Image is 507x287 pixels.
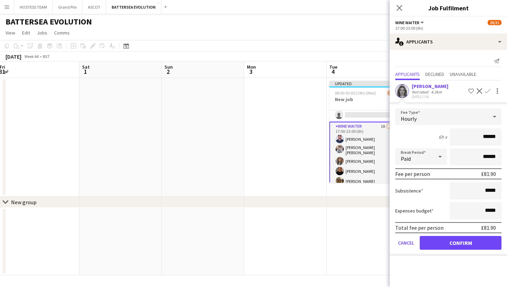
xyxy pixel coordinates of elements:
[37,30,47,36] span: Jobs
[412,89,430,95] div: Not rated
[395,224,444,231] div: Total fee per person
[335,90,376,96] span: 08:00-03:00 (19h) (Wed)
[450,72,476,77] span: Unavailable
[19,28,33,37] a: Edit
[395,236,417,250] button: Cancel
[6,30,15,36] span: View
[14,0,53,14] button: HOSTESS TEAM
[329,96,407,102] h3: New job
[430,89,443,95] div: 4.2km
[163,68,173,76] span: 2
[23,54,40,59] span: Week 44
[165,64,173,70] span: Sun
[395,188,423,194] label: Subsistence
[488,20,501,25] span: 20/31
[395,170,430,177] div: Fee per person
[439,134,447,140] div: 6h x
[395,208,434,214] label: Expenses budget
[395,26,501,31] div: 17:00-23:00 (6h)
[481,224,496,231] div: £81.90
[6,53,21,60] div: [DATE]
[390,33,507,50] div: Applicants
[395,20,419,25] span: Wine Waiter
[34,28,50,37] a: Jobs
[412,83,448,89] div: [PERSON_NAME]
[247,64,256,70] span: Mon
[395,20,425,25] button: Wine Waiter
[22,30,30,36] span: Edit
[395,72,420,77] span: Applicants
[51,28,72,37] a: Comms
[481,170,496,177] div: £81.90
[390,3,507,12] h3: Job Fulfilment
[81,68,90,76] span: 1
[54,30,70,36] span: Comms
[329,81,407,183] app-job-card: Updated08:00-03:00 (19h) (Wed)21/31New job3 Roles[PERSON_NAME] Wine Waiter1A13/2017:00-23:00 (6h)...
[412,95,448,99] div: [DATE] 17:56
[401,155,411,162] span: Paid
[82,0,106,14] button: ASCOT
[425,72,444,77] span: Declined
[53,0,82,14] button: Grand Prix
[387,90,401,96] span: 21/31
[246,68,256,76] span: 3
[82,64,90,70] span: Sat
[401,115,417,122] span: Hourly
[420,236,501,250] button: Confirm
[106,0,161,14] button: BATTERSEA EVOLUTION
[389,103,401,108] span: 3 Roles
[329,64,337,70] span: Tue
[11,199,37,206] div: New group
[3,28,18,37] a: View
[329,81,407,86] div: Updated
[6,17,92,27] h1: BATTERSEA EVOLUTION
[43,54,50,59] div: BST
[328,68,337,76] span: 4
